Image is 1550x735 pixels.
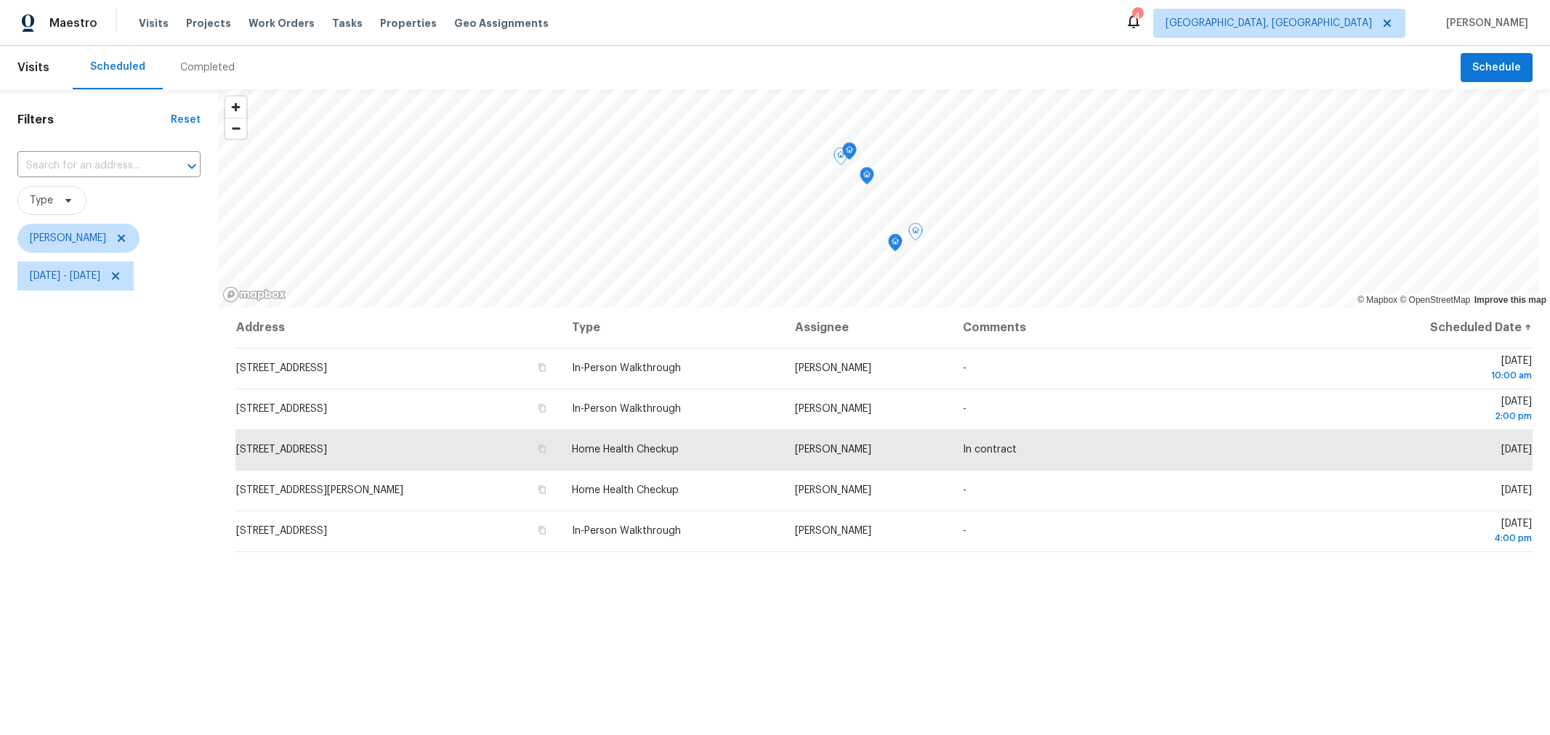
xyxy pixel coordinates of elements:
[1400,295,1470,305] a: OpenStreetMap
[1357,295,1397,305] a: Mapbox
[222,286,286,303] a: Mapbox homepage
[236,404,327,414] span: [STREET_ADDRESS]
[139,16,169,31] span: Visits
[888,234,903,256] div: Map marker
[1501,444,1532,455] span: [DATE]
[1340,307,1533,348] th: Scheduled Date ↑
[30,193,53,208] span: Type
[1166,16,1372,31] span: [GEOGRAPHIC_DATA], [GEOGRAPHIC_DATA]
[225,97,246,118] button: Zoom in
[1352,531,1532,545] div: 4:00 pm
[30,269,100,283] span: [DATE] - [DATE]
[1352,409,1532,423] div: 2:00 pm
[572,363,681,373] span: In-Person Walkthrough
[1352,519,1532,545] span: [DATE]
[454,16,549,31] span: Geo Assignments
[536,483,549,496] button: Copy Address
[90,60,145,74] div: Scheduled
[236,363,327,373] span: [STREET_ADDRESS]
[17,52,49,84] span: Visits
[536,402,549,415] button: Copy Address
[1352,397,1532,423] span: [DATE]
[332,18,363,28] span: Tasks
[249,16,315,31] span: Work Orders
[908,223,923,245] div: Map marker
[833,147,848,170] div: Map marker
[1352,368,1532,383] div: 10:00 am
[842,142,857,165] div: Map marker
[536,442,549,455] button: Copy Address
[30,231,106,245] span: [PERSON_NAME]
[218,89,1538,307] canvas: Map
[795,363,871,373] span: [PERSON_NAME]
[1461,53,1533,83] button: Schedule
[963,526,966,536] span: -
[783,307,951,348] th: Assignee
[235,307,560,348] th: Address
[860,167,874,190] div: Map marker
[1474,295,1546,305] a: Improve this map
[572,485,679,495] span: Home Health Checkup
[225,118,246,139] button: Zoom out
[236,444,327,455] span: [STREET_ADDRESS]
[963,444,1017,455] span: In contract
[17,155,160,177] input: Search for an address...
[795,485,871,495] span: [PERSON_NAME]
[572,404,681,414] span: In-Person Walkthrough
[236,485,403,495] span: [STREET_ADDRESS][PERSON_NAME]
[1352,356,1532,383] span: [DATE]
[171,113,201,127] div: Reset
[182,156,202,176] button: Open
[536,361,549,374] button: Copy Address
[1472,59,1521,77] span: Schedule
[951,307,1341,348] th: Comments
[795,526,871,536] span: [PERSON_NAME]
[536,524,549,537] button: Copy Address
[1132,9,1142,23] div: 4
[380,16,437,31] span: Properties
[17,113,171,127] h1: Filters
[963,363,966,373] span: -
[963,404,966,414] span: -
[1440,16,1528,31] span: [PERSON_NAME]
[560,307,783,348] th: Type
[180,60,235,75] div: Completed
[1501,485,1532,495] span: [DATE]
[572,444,679,455] span: Home Health Checkup
[963,485,966,495] span: -
[572,526,681,536] span: In-Person Walkthrough
[236,526,327,536] span: [STREET_ADDRESS]
[186,16,231,31] span: Projects
[49,16,97,31] span: Maestro
[795,444,871,455] span: [PERSON_NAME]
[795,404,871,414] span: [PERSON_NAME]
